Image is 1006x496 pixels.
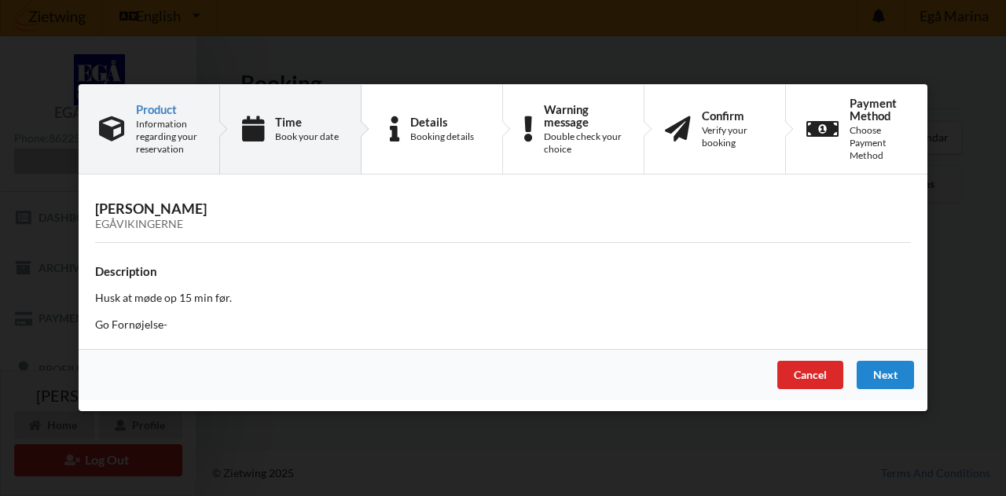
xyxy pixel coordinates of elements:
[95,200,911,232] h3: [PERSON_NAME]
[275,130,339,143] div: Book your date
[857,362,914,390] div: Next
[95,264,911,279] h4: Description
[136,103,199,116] div: Product
[95,219,911,232] div: Egåvikingerne
[850,124,907,162] div: Choose Payment Method
[544,103,623,128] div: Warning message
[95,291,911,307] p: Husk at møde op 15 min før.
[410,130,474,143] div: Booking details
[702,109,765,122] div: Confirm
[136,118,199,156] div: Information regarding your reservation
[702,124,765,149] div: Verify your booking
[850,97,907,122] div: Payment Method
[275,116,339,128] div: Time
[544,130,623,156] div: Double check your choice
[777,362,843,390] div: Cancel
[410,116,474,128] div: Details
[95,318,911,333] p: Go Fornøjelse-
